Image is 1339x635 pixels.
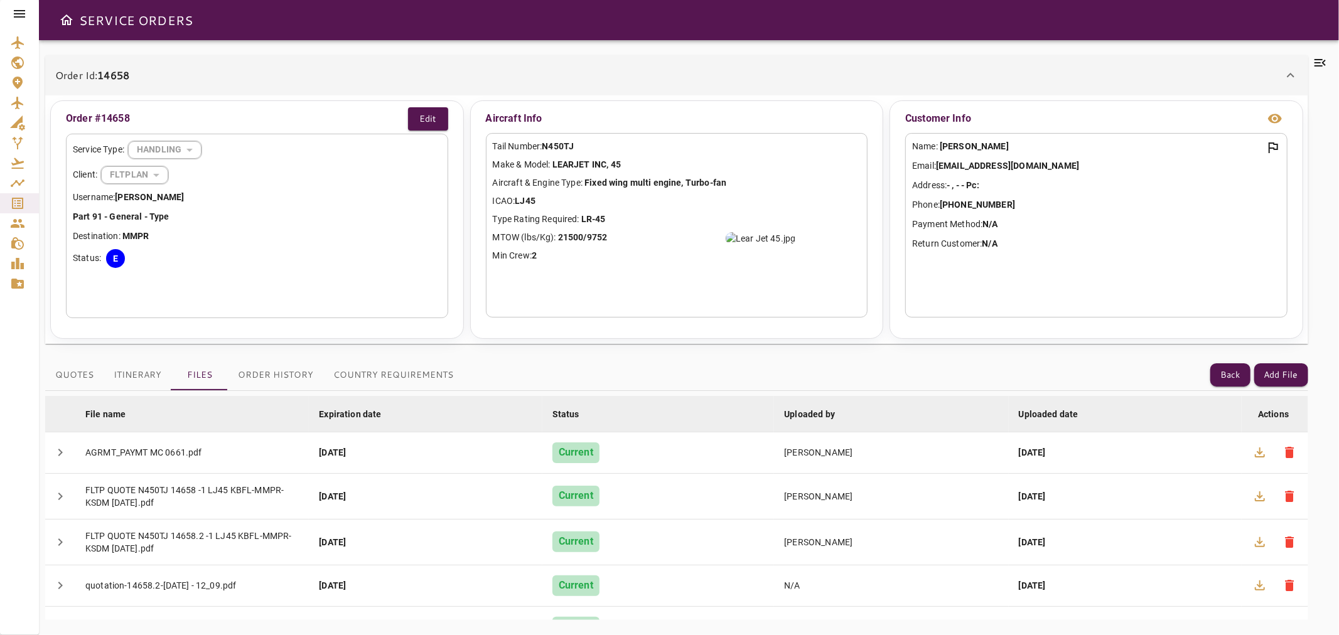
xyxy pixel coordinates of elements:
[1245,437,1275,467] button: Download file
[581,214,606,224] b: LR-45
[73,230,441,243] p: Destination:
[784,579,998,592] div: N/A
[912,218,1281,231] p: Payment Method:
[552,486,600,506] div: Current
[912,179,1281,192] p: Address:
[1019,407,1078,422] div: Uploaded date
[143,231,149,241] b: R
[726,232,795,245] img: Lear Jet 45.jpg
[1019,536,1232,548] div: [DATE]
[54,8,79,33] button: Open drawer
[1275,437,1305,467] button: Delete file
[73,141,441,159] div: Service Type:
[319,579,532,592] div: [DATE]
[1254,363,1308,387] button: Add File
[493,140,861,153] p: Tail Number:
[784,407,851,422] span: Uploaded by
[982,219,998,229] b: N/A
[85,484,299,509] div: FLTP QUOTE N450TJ 14658 -1 LJ45 KBFL-MMPR-KSDM [DATE].pdf
[1275,527,1305,557] button: Delete file
[1019,490,1232,503] div: [DATE]
[85,407,142,422] span: File name
[53,578,68,593] span: chevron_right
[584,178,726,188] b: Fixed wing multi engine, Turbo-fan
[940,141,1009,151] b: [PERSON_NAME]
[45,360,104,390] button: Quotes
[1019,446,1232,459] div: [DATE]
[319,407,397,422] span: Expiration date
[558,232,608,242] b: 21500/9752
[1262,106,1288,131] button: view info
[319,446,532,459] div: [DATE]
[130,231,137,241] b: M
[515,196,535,206] b: LJ45
[137,231,143,241] b: P
[493,176,861,189] p: Aircraft & Engine Type:
[106,249,125,268] div: E
[784,490,998,503] div: [PERSON_NAME]
[982,238,998,248] b: N/A
[45,95,1308,344] div: Order Id:14658
[493,213,861,226] p: Type Rating Required:
[45,55,1308,95] div: Order Id:14658
[1245,527,1275,557] button: Download file
[73,210,441,223] p: Part 91 - General - Type
[912,159,1281,173] p: Email:
[532,250,537,260] b: 2
[1283,535,1298,550] span: delete
[552,531,600,552] div: Current
[228,360,323,390] button: Order History
[53,619,68,634] span: chevron_right
[905,111,971,126] p: Customer Info
[408,107,448,131] button: Edit
[552,442,600,463] div: Current
[784,446,998,459] div: [PERSON_NAME]
[552,159,621,169] b: LEARJET INC, 45
[1283,619,1298,634] span: delete
[493,158,861,171] p: Make & Model:
[912,140,1281,153] p: Name:
[1210,363,1250,387] button: Back
[1019,579,1232,592] div: [DATE]
[85,407,126,422] div: File name
[319,536,532,548] div: [DATE]
[73,191,441,204] p: Username:
[493,195,861,208] p: ICAO:
[1283,578,1298,593] span: delete
[784,407,835,422] div: Uploaded by
[115,192,184,202] b: [PERSON_NAME]
[486,107,868,130] p: Aircraft Info
[45,360,463,390] div: basic tabs example
[53,445,68,460] span: chevron_right
[493,249,861,262] p: Min Crew:
[53,535,68,550] span: chevron_right
[1275,481,1305,511] button: Delete file
[104,360,171,390] button: Itinerary
[319,407,381,422] div: Expiration date
[85,446,299,459] div: AGRMT_PAYMT MC 0661.pdf
[53,489,68,504] span: chevron_right
[1275,570,1305,600] button: Delete file
[85,579,299,592] div: quotation-14658.2-[DATE] - 12_09.pdf
[101,158,168,191] div: HANDLING
[128,133,202,166] div: HANDLING
[912,198,1281,211] p: Phone:
[493,231,861,244] p: MTOW (lbs/Kg):
[1245,481,1275,511] button: Download file
[1283,489,1298,504] span: delete
[73,166,441,184] div: Client:
[66,111,130,126] p: Order #14658
[552,575,600,596] div: Current
[552,407,596,422] span: Status
[784,536,998,548] div: [PERSON_NAME]
[1245,570,1275,600] button: Download file
[97,68,129,82] b: 14658
[79,10,193,30] h6: SERVICE ORDERS
[171,360,228,390] button: Files
[912,237,1281,250] p: Return Customer:
[122,231,130,241] b: M
[1019,407,1095,422] span: Uploaded date
[323,360,463,390] button: Country Requirements
[85,530,299,555] div: FLTP QUOTE N450TJ 14658.2 -1 LJ45 KBFL-MMPR-KSDM [DATE].pdf
[552,407,579,422] div: Status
